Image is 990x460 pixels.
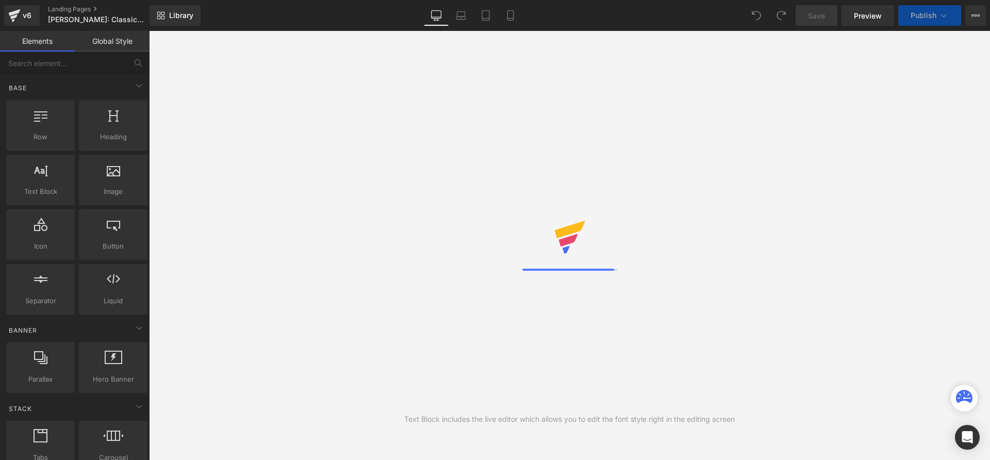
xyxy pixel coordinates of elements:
a: v6 [4,5,40,26]
a: New Library [150,5,201,26]
button: Undo [746,5,767,26]
span: Image [82,186,144,197]
span: Library [169,11,193,20]
span: Text Block [9,186,72,197]
span: Save [808,10,825,21]
a: Laptop [449,5,473,26]
button: More [965,5,986,26]
a: Desktop [424,5,449,26]
div: Text Block includes the live editor which allows you to edit the font style right in the editing ... [404,414,735,425]
span: Publish [911,11,936,20]
span: Button [82,241,144,252]
span: Banner [8,325,38,335]
span: Heading [82,132,144,142]
div: Open Intercom Messenger [955,425,980,450]
span: [PERSON_NAME]: Classical Portrait Drawing Simplified [48,15,147,24]
div: v6 [21,9,34,22]
a: Landing Pages [48,5,167,13]
button: Publish [898,5,961,26]
span: Preview [854,10,882,21]
span: Separator [9,295,72,306]
span: Icon [9,241,72,252]
a: Mobile [498,5,523,26]
span: Stack [8,404,33,414]
a: Global Style [75,31,150,52]
span: Hero Banner [82,374,144,385]
span: Base [8,83,28,93]
a: Tablet [473,5,498,26]
span: Liquid [82,295,144,306]
span: Parallax [9,374,72,385]
button: Redo [771,5,791,26]
span: Row [9,132,72,142]
a: Preview [841,5,894,26]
